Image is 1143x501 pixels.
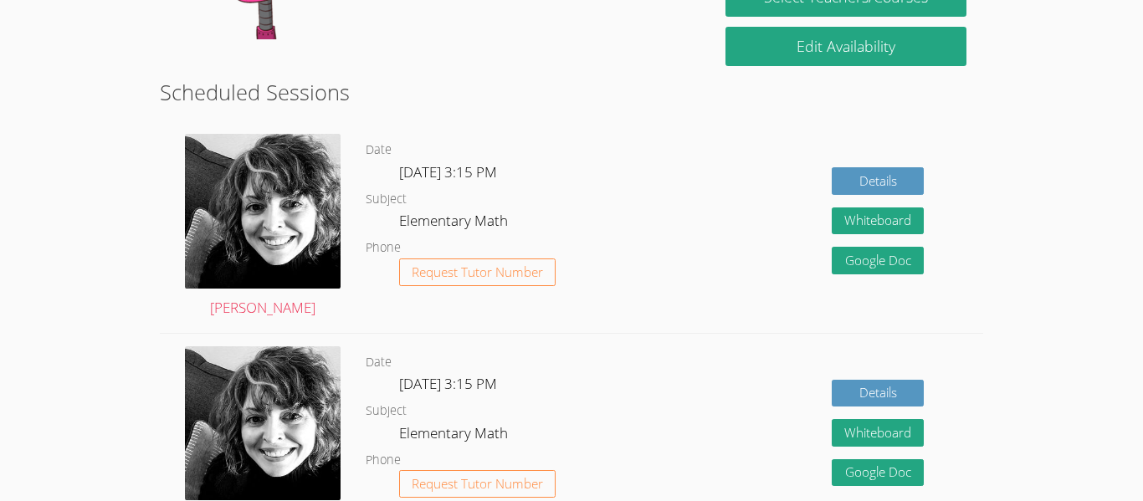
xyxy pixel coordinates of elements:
[412,478,543,490] span: Request Tutor Number
[399,209,511,238] dd: Elementary Math
[832,419,924,447] button: Whiteboard
[399,258,556,286] button: Request Tutor Number
[185,134,341,320] a: [PERSON_NAME]
[399,374,497,393] span: [DATE] 3:15 PM
[399,470,556,498] button: Request Tutor Number
[832,247,924,274] a: Google Doc
[399,162,497,181] span: [DATE] 3:15 PM
[832,459,924,487] a: Google Doc
[160,76,983,108] h2: Scheduled Sessions
[366,352,392,373] dt: Date
[366,238,401,258] dt: Phone
[832,167,924,195] a: Details
[832,380,924,407] a: Details
[366,140,392,161] dt: Date
[399,422,511,450] dd: Elementary Math
[366,401,407,422] dt: Subject
[412,266,543,279] span: Request Tutor Number
[725,27,966,66] a: Edit Availability
[185,346,341,501] img: avatar.png
[366,450,401,471] dt: Phone
[832,207,924,235] button: Whiteboard
[366,189,407,210] dt: Subject
[185,134,341,289] img: avatar.png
